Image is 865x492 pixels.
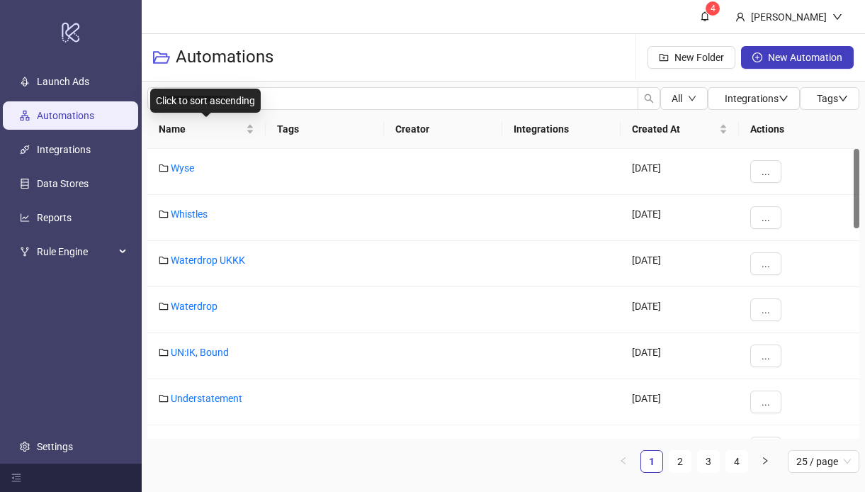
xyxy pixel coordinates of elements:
span: plus-circle [752,52,762,62]
a: Automations [37,110,94,121]
li: Previous Page [612,450,635,473]
th: Actions [739,110,859,149]
div: [PERSON_NAME] [745,9,832,25]
div: [DATE] [621,333,739,379]
span: folder [159,301,169,311]
span: user [735,12,745,22]
span: 25 / page [796,451,851,472]
span: Name [159,121,243,137]
span: down [779,94,788,104]
th: Creator [384,110,502,149]
button: New Folder [648,46,735,69]
span: All [672,93,682,104]
div: Page Size [788,450,859,473]
span: 4 [711,4,716,13]
span: down [832,12,842,22]
span: ... [762,258,770,269]
a: Reports [37,212,72,223]
button: ... [750,298,781,321]
span: menu-fold [11,473,21,483]
span: ... [762,166,770,177]
li: Next Page [754,450,776,473]
a: Launch Ads [37,76,89,87]
button: ... [750,391,781,413]
button: left [612,450,635,473]
span: left [619,457,628,465]
span: folder-open [153,49,170,66]
a: Whistles [171,208,208,220]
span: ... [762,350,770,362]
li: 3 [697,450,720,473]
a: Integrations [37,144,91,155]
button: ... [750,252,781,275]
a: 2 [669,451,691,472]
span: folder-add [659,52,669,62]
a: 1 [641,451,662,472]
span: Rule Engine [37,237,115,266]
a: Wyse [171,162,194,174]
li: 2 [669,450,691,473]
span: bell [700,11,710,21]
a: UN:IK, Bound [171,347,229,358]
span: folder [159,163,169,173]
div: [DATE] [621,195,739,241]
button: Tagsdown [800,87,859,110]
a: Understatement [171,393,242,404]
button: New Automation [741,46,854,69]
span: down [688,94,696,103]
div: [DATE] [621,425,739,480]
span: search [644,94,654,104]
span: folder [159,255,169,265]
a: Waterdrop UKKK [171,255,245,266]
span: Created At [632,121,716,137]
span: ... [762,396,770,408]
span: down [838,94,848,104]
span: ... [762,212,770,223]
button: right [754,450,776,473]
a: 4 [726,451,747,472]
th: Integrations [502,110,621,149]
span: Integrations [725,93,788,104]
a: 3 [698,451,719,472]
li: 4 [725,450,748,473]
span: folder [159,209,169,219]
button: ... [750,206,781,229]
span: New Folder [674,52,724,63]
div: [DATE] [621,241,739,287]
span: fork [20,247,30,257]
span: New Automation [768,52,842,63]
th: Name [147,110,266,149]
h3: Automations [176,46,273,69]
li: 1 [640,450,663,473]
button: Alldown [660,87,708,110]
span: right [761,457,769,465]
sup: 4 [706,1,720,16]
th: Tags [266,110,384,149]
a: Settings [37,441,73,452]
button: ... [750,345,781,367]
button: Integrationsdown [708,87,800,110]
div: [DATE] [621,287,739,333]
span: ... [762,304,770,315]
div: Click to sort ascending [150,89,261,113]
th: Created At [621,110,739,149]
a: Waterdrop [171,301,217,312]
span: folder [159,347,169,357]
a: Data Stores [37,178,89,189]
div: [DATE] [621,149,739,195]
span: folder [159,393,169,403]
span: Tags [817,93,848,104]
button: ... [750,160,781,183]
div: [DATE] [621,379,739,425]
